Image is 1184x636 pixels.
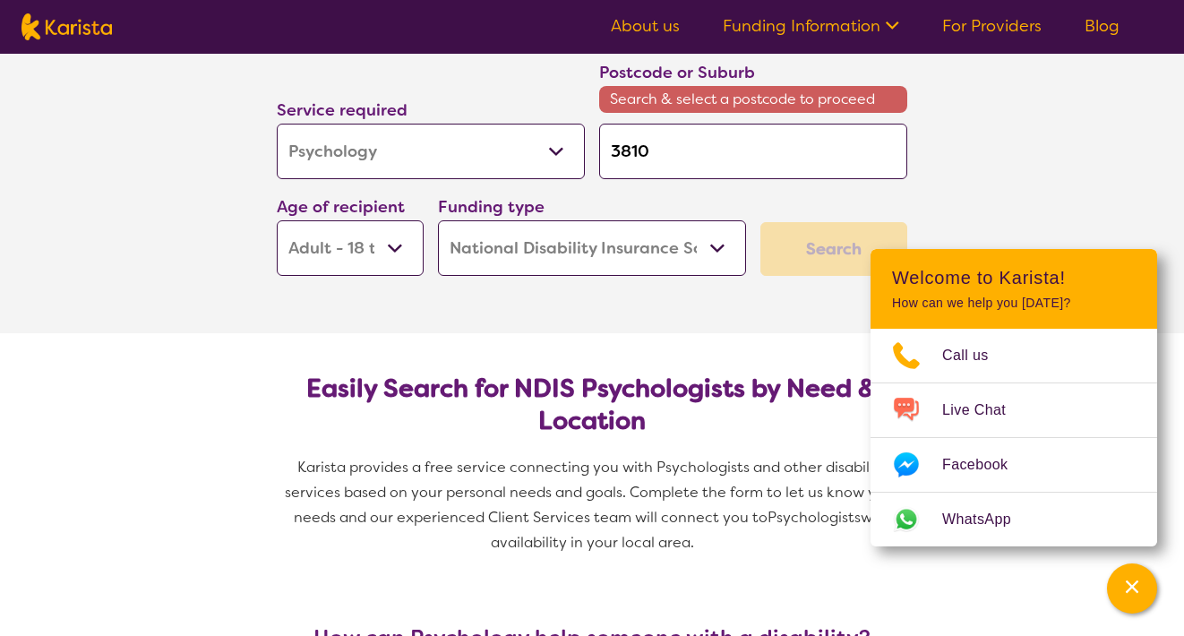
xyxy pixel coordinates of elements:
[892,267,1136,288] h2: Welcome to Karista!
[277,196,405,218] label: Age of recipient
[942,451,1029,478] span: Facebook
[871,493,1157,546] a: Web link opens in a new tab.
[599,124,907,179] input: Type
[723,15,899,37] a: Funding Information
[285,458,903,527] span: Karista provides a free service connecting you with Psychologists and other disability services b...
[611,15,680,37] a: About us
[1085,15,1120,37] a: Blog
[277,99,408,121] label: Service required
[768,508,861,527] span: Psychologists
[21,13,112,40] img: Karista logo
[871,329,1157,546] ul: Choose channel
[942,397,1027,424] span: Live Chat
[1107,563,1157,614] button: Channel Menu
[942,506,1033,533] span: WhatsApp
[599,86,907,113] span: Search & select a postcode to proceed
[942,342,1010,369] span: Call us
[871,249,1157,546] div: Channel Menu
[942,15,1042,37] a: For Providers
[892,296,1136,311] p: How can we help you [DATE]?
[291,373,893,437] h2: Easily Search for NDIS Psychologists by Need & Location
[438,196,545,218] label: Funding type
[599,62,755,83] label: Postcode or Suburb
